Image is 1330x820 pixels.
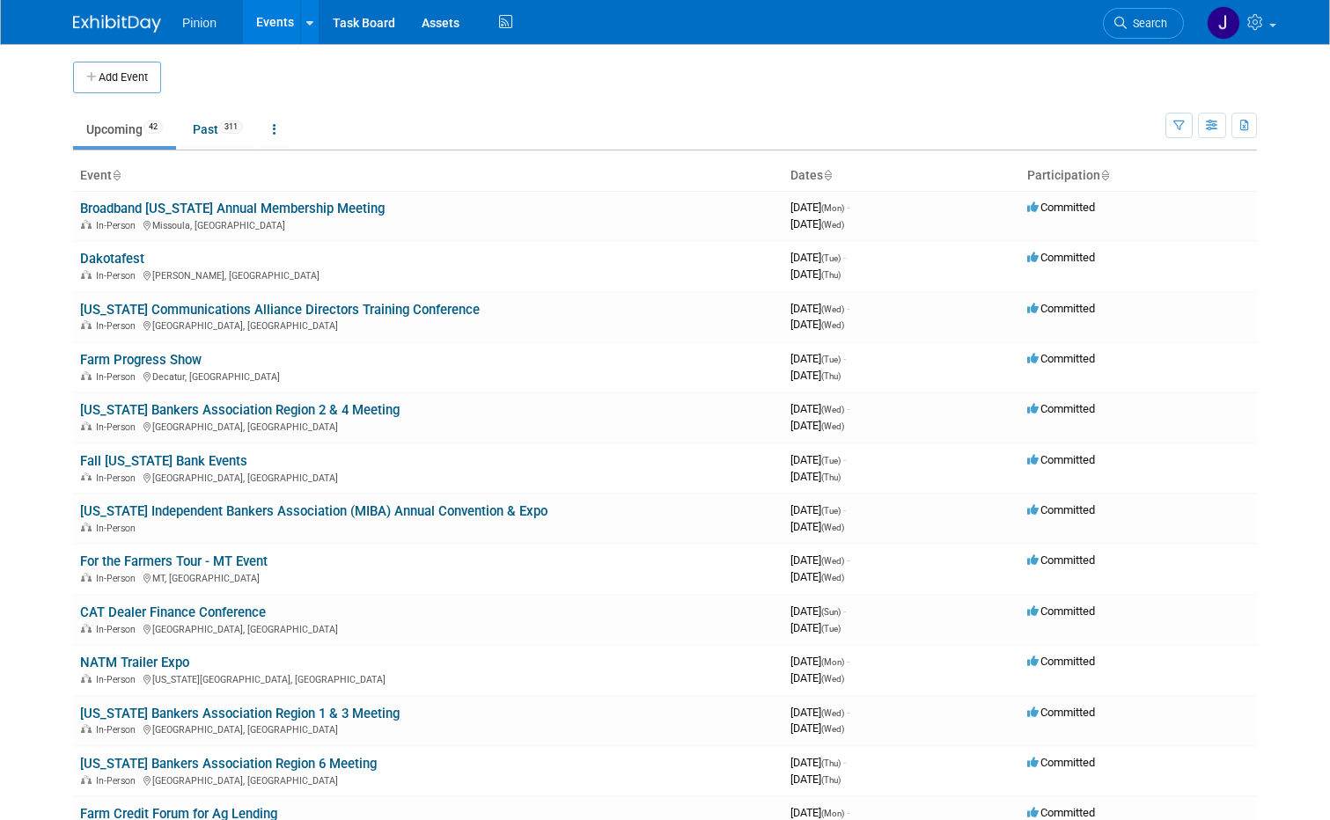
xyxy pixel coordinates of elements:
a: Fall [US_STATE] Bank Events [80,453,247,469]
span: In-Person [96,421,141,433]
img: In-Person Event [81,573,92,582]
img: In-Person Event [81,421,92,430]
span: (Wed) [821,708,844,718]
span: (Wed) [821,674,844,684]
button: Add Event [73,62,161,93]
span: [DATE] [790,721,844,735]
a: Dakotafest [80,251,144,267]
span: - [847,553,849,567]
span: (Wed) [821,405,844,414]
span: (Tue) [821,253,841,263]
span: [DATE] [790,302,849,315]
span: - [847,706,849,719]
a: Broadband [US_STATE] Annual Membership Meeting [80,201,385,216]
span: - [843,503,846,516]
span: (Wed) [821,220,844,230]
span: [DATE] [790,251,846,264]
span: - [847,201,849,214]
span: (Thu) [821,758,841,768]
a: [US_STATE] Bankers Association Region 2 & 4 Meeting [80,402,400,418]
span: Committed [1027,453,1095,466]
span: [DATE] [790,217,844,231]
img: In-Person Event [81,523,92,531]
span: Pinion [182,16,217,30]
span: Committed [1027,402,1095,415]
img: In-Person Event [81,624,92,633]
span: - [843,756,846,769]
span: [DATE] [790,352,846,365]
img: In-Person Event [81,371,92,380]
span: In-Person [96,472,141,484]
div: [GEOGRAPHIC_DATA], [GEOGRAPHIC_DATA] [80,419,776,433]
span: - [847,655,849,668]
a: Search [1103,8,1184,39]
span: 311 [219,121,243,134]
span: In-Person [96,523,141,534]
span: [DATE] [790,570,844,583]
span: (Thu) [821,472,841,482]
span: [DATE] [790,604,846,618]
a: Farm Progress Show [80,352,202,368]
span: (Mon) [821,809,844,818]
span: [DATE] [790,267,841,281]
th: Participation [1020,161,1257,191]
span: [DATE] [790,621,841,634]
a: Sort by Start Date [823,168,832,182]
img: In-Person Event [81,724,92,733]
span: - [843,453,846,466]
div: [GEOGRAPHIC_DATA], [GEOGRAPHIC_DATA] [80,318,776,332]
span: (Mon) [821,657,844,667]
span: In-Person [96,270,141,282]
span: 42 [143,121,163,134]
span: (Tue) [821,456,841,465]
span: Committed [1027,302,1095,315]
span: In-Person [96,624,141,635]
img: In-Person Event [81,270,92,279]
img: In-Person Event [81,472,92,481]
span: (Tue) [821,506,841,516]
span: (Tue) [821,624,841,633]
div: [GEOGRAPHIC_DATA], [GEOGRAPHIC_DATA] [80,470,776,484]
span: Search [1127,17,1167,30]
span: In-Person [96,674,141,685]
span: Committed [1027,706,1095,719]
span: (Wed) [821,304,844,314]
span: (Mon) [821,203,844,213]
div: Decatur, [GEOGRAPHIC_DATA] [80,369,776,383]
span: (Thu) [821,775,841,785]
a: Sort by Participation Type [1100,168,1109,182]
a: CAT Dealer Finance Conference [80,604,266,620]
a: Upcoming42 [73,113,176,146]
span: (Wed) [821,320,844,330]
span: [DATE] [790,419,844,432]
th: Dates [783,161,1020,191]
span: In-Person [96,320,141,332]
span: [DATE] [790,318,844,331]
span: In-Person [96,220,141,231]
span: [DATE] [790,402,849,415]
span: - [847,302,849,315]
th: Event [73,161,783,191]
span: Committed [1027,806,1095,819]
span: In-Person [96,724,141,736]
span: [DATE] [790,503,846,516]
img: In-Person Event [81,674,92,683]
span: - [843,251,846,264]
span: Committed [1027,352,1095,365]
div: Missoula, [GEOGRAPHIC_DATA] [80,217,776,231]
img: In-Person Event [81,775,92,784]
span: Committed [1027,553,1095,567]
span: - [847,402,849,415]
span: [DATE] [790,706,849,719]
span: [DATE] [790,201,849,214]
div: [PERSON_NAME], [GEOGRAPHIC_DATA] [80,267,776,282]
span: [DATE] [790,772,841,786]
span: (Thu) [821,270,841,280]
a: [US_STATE] Independent Bankers Association (MIBA) Annual Convention & Expo [80,503,547,519]
div: [US_STATE][GEOGRAPHIC_DATA], [GEOGRAPHIC_DATA] [80,671,776,685]
a: Sort by Event Name [112,168,121,182]
span: Committed [1027,655,1095,668]
span: In-Person [96,775,141,787]
span: (Wed) [821,421,844,431]
span: - [843,604,846,618]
